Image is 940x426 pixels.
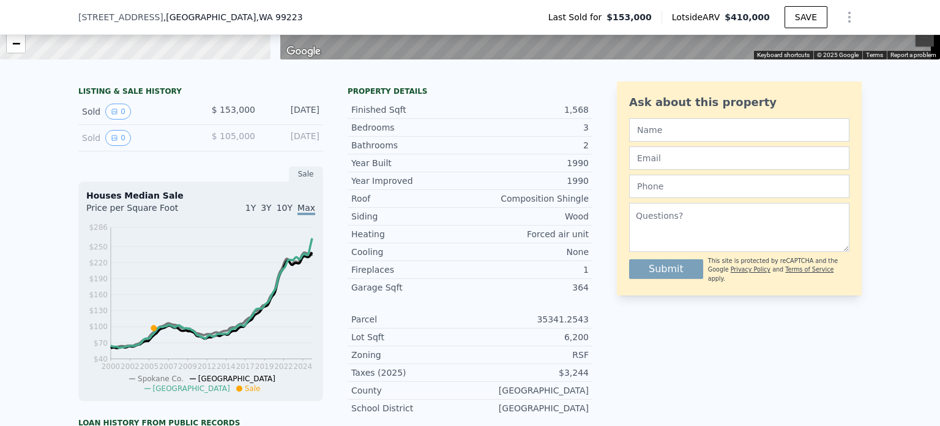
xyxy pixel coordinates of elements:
a: Report a problem [890,51,936,58]
div: [DATE] [265,104,319,120]
div: Finished Sqft [351,104,470,116]
div: LISTING & SALE HISTORY [78,86,323,99]
span: Lotside ARV [672,11,725,23]
tspan: $100 [89,322,108,331]
div: Lot Sqft [351,331,470,343]
div: 1 [470,264,589,276]
div: Siding [351,210,470,223]
tspan: $130 [89,306,108,315]
span: © 2025 Google [817,51,859,58]
span: Last Sold for [548,11,607,23]
span: , WA 99223 [256,12,302,22]
a: Terms (opens in new tab) [866,51,883,58]
div: Forced air unit [470,228,589,240]
div: Parcel [351,313,470,325]
tspan: $286 [89,223,108,232]
div: Bathrooms [351,139,470,151]
div: Garage Sqft [351,281,470,294]
tspan: $220 [89,259,108,267]
div: 35341.2543 [470,313,589,325]
span: $153,000 [606,11,652,23]
div: 1990 [470,157,589,169]
tspan: 2019 [255,362,274,371]
span: , [GEOGRAPHIC_DATA] [163,11,303,23]
span: − [12,36,20,51]
tspan: 2024 [294,362,313,371]
span: 10Y [277,203,293,213]
div: Sold [82,130,191,146]
span: Spokane Co. [138,375,184,383]
span: $ 105,000 [212,131,255,141]
div: Zoning [351,349,470,361]
div: RSF [470,349,589,361]
div: [DATE] [265,130,319,146]
div: [GEOGRAPHIC_DATA] [470,384,589,397]
div: Houses Median Sale [86,189,315,202]
div: 6,200 [470,331,589,343]
div: Price per Square Foot [86,202,201,221]
tspan: 2014 [217,362,236,371]
span: Sale [245,384,261,393]
a: Open this area in Google Maps (opens a new window) [283,44,324,59]
tspan: 2022 [274,362,293,371]
div: School District [351,402,470,414]
div: 3 [470,121,589,134]
tspan: $160 [89,291,108,299]
tspan: $250 [89,243,108,251]
input: Email [629,146,849,170]
tspan: $70 [94,339,108,348]
span: $410,000 [725,12,770,22]
div: Heating [351,228,470,240]
span: [GEOGRAPHIC_DATA] [198,375,275,383]
button: Zoom out [916,28,934,47]
button: Show Options [837,5,862,29]
div: Bedrooms [351,121,470,134]
tspan: 2005 [140,362,159,371]
span: $ 153,000 [212,105,255,115]
button: SAVE [785,6,827,28]
div: $3,244 [470,367,589,379]
div: Roof [351,192,470,205]
div: Fireplaces [351,264,470,276]
tspan: $190 [89,275,108,283]
div: Year Built [351,157,470,169]
tspan: 2007 [159,362,178,371]
span: 3Y [261,203,271,213]
tspan: 2009 [178,362,197,371]
tspan: 2002 [121,362,140,371]
tspan: 2012 [198,362,217,371]
a: Privacy Policy [731,266,770,273]
a: Terms of Service [785,266,834,273]
tspan: 2017 [236,362,255,371]
div: Property details [348,86,592,96]
img: Google [283,44,324,59]
div: Year Improved [351,175,470,187]
tspan: 2000 [102,362,121,371]
div: Taxes (2025) [351,367,470,379]
div: Sold [82,104,191,120]
div: None [470,246,589,258]
input: Name [629,118,849,142]
div: Sale [289,166,323,182]
div: Cooling [351,246,470,258]
div: County [351,384,470,397]
div: 1990 [470,175,589,187]
button: View historical data [105,104,131,120]
div: [GEOGRAPHIC_DATA] [470,402,589,414]
button: View historical data [105,130,131,146]
span: Max [297,203,315,215]
div: This site is protected by reCAPTCHA and the Google and apply. [708,257,849,283]
tspan: $40 [94,355,108,363]
div: Composition Shingle [470,192,589,205]
div: Ask about this property [629,94,849,111]
span: 1Y [245,203,256,213]
div: 2 [470,139,589,151]
a: Zoom out [7,34,25,53]
button: Submit [629,259,703,279]
span: [STREET_ADDRESS] [78,11,163,23]
div: Wood [470,210,589,223]
input: Phone [629,175,849,198]
button: Keyboard shortcuts [757,51,810,59]
div: 1,568 [470,104,589,116]
span: [GEOGRAPHIC_DATA] [153,384,230,393]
